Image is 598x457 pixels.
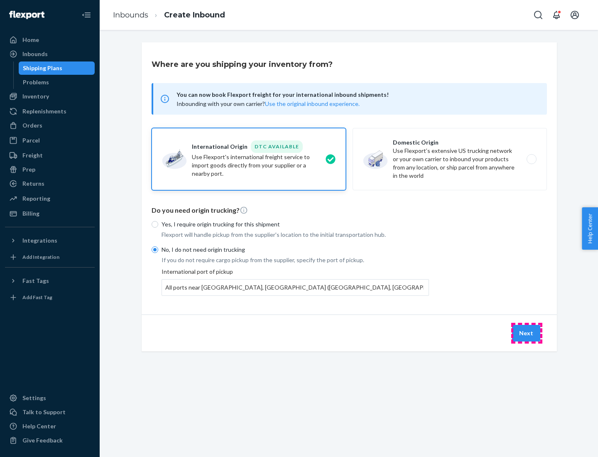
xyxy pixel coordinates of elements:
[22,136,40,145] div: Parcel
[113,10,148,20] a: Inbounds
[22,36,39,44] div: Home
[5,90,95,103] a: Inventory
[22,436,63,445] div: Give Feedback
[548,7,565,23] button: Open notifications
[22,179,44,188] div: Returns
[582,207,598,250] button: Help Center
[5,119,95,132] a: Orders
[164,10,225,20] a: Create Inbound
[5,163,95,176] a: Prep
[152,59,333,70] h3: Where are you shipping your inventory from?
[19,76,95,89] a: Problems
[22,394,46,402] div: Settings
[22,92,49,101] div: Inventory
[5,149,95,162] a: Freight
[162,220,429,228] p: Yes, I require origin trucking for this shipment
[162,256,429,264] p: If you do not require cargo pickup from the supplier, specify the port of pickup.
[152,206,547,215] p: Do you need origin trucking?
[152,246,158,253] input: No, I do not need origin trucking
[5,434,95,447] button: Give Feedback
[22,277,49,285] div: Fast Tags
[5,192,95,205] a: Reporting
[22,422,56,430] div: Help Center
[5,291,95,304] a: Add Fast Tag
[22,151,43,160] div: Freight
[5,420,95,433] a: Help Center
[23,78,49,86] div: Problems
[22,253,59,260] div: Add Integration
[176,90,537,100] span: You can now book Flexport freight for your international inbound shipments!
[5,47,95,61] a: Inbounds
[162,246,429,254] p: No, I do not need origin trucking
[530,7,547,23] button: Open Search Box
[152,221,158,228] input: Yes, I require origin trucking for this shipment
[5,33,95,47] a: Home
[5,134,95,147] a: Parcel
[19,61,95,75] a: Shipping Plans
[23,64,62,72] div: Shipping Plans
[22,194,50,203] div: Reporting
[566,7,583,23] button: Open account menu
[9,11,44,19] img: Flexport logo
[22,50,48,58] div: Inbounds
[22,107,66,115] div: Replenishments
[5,274,95,287] button: Fast Tags
[106,3,232,27] ol: breadcrumbs
[265,100,360,108] button: Use the original inbound experience.
[5,207,95,220] a: Billing
[22,236,57,245] div: Integrations
[22,294,52,301] div: Add Fast Tag
[22,121,42,130] div: Orders
[22,408,66,416] div: Talk to Support
[162,231,429,239] p: Flexport will handle pickup from the supplier's location to the initial transportation hub.
[22,165,35,174] div: Prep
[5,105,95,118] a: Replenishments
[5,234,95,247] button: Integrations
[162,268,429,296] div: International port of pickup
[5,391,95,405] a: Settings
[5,405,95,419] a: Talk to Support
[5,177,95,190] a: Returns
[512,325,540,342] button: Next
[78,7,95,23] button: Close Navigation
[5,251,95,264] a: Add Integration
[22,209,39,218] div: Billing
[176,100,360,107] span: Inbounding with your own carrier?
